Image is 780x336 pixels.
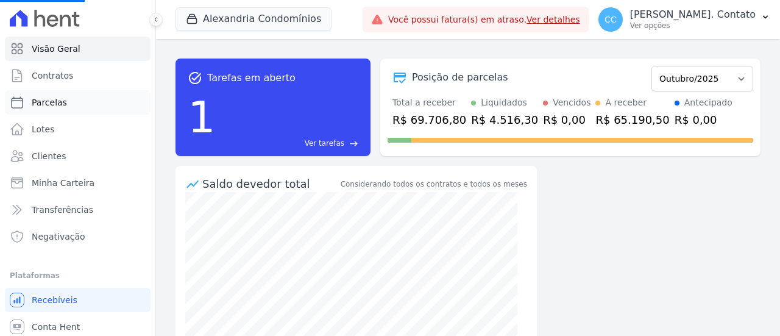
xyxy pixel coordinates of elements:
[32,321,80,333] span: Conta Hent
[5,144,151,168] a: Clientes
[10,268,146,283] div: Plataformas
[553,96,590,109] div: Vencidos
[589,2,780,37] button: CC [PERSON_NAME]. Contato Ver opções
[32,123,55,135] span: Lotes
[526,15,580,24] a: Ver detalhes
[471,112,538,128] div: R$ 4.516,30
[32,204,93,216] span: Transferências
[684,96,732,109] div: Antecipado
[202,176,338,192] div: Saldo devedor total
[5,198,151,222] a: Transferências
[349,139,358,148] span: east
[543,112,590,128] div: R$ 0,00
[32,96,67,109] span: Parcelas
[605,96,647,109] div: A receber
[388,13,580,26] span: Você possui fatura(s) em atraso.
[188,71,202,85] span: task_alt
[675,112,732,128] div: R$ 0,00
[5,224,151,249] a: Negativação
[392,112,466,128] div: R$ 69.706,80
[32,177,94,189] span: Minha Carteira
[188,85,216,149] div: 1
[604,15,617,24] span: CC
[305,138,344,149] span: Ver tarefas
[5,90,151,115] a: Parcelas
[5,37,151,61] a: Visão Geral
[392,96,466,109] div: Total a receber
[32,150,66,162] span: Clientes
[32,43,80,55] span: Visão Geral
[175,7,331,30] button: Alexandria Condomínios
[5,171,151,195] a: Minha Carteira
[630,21,756,30] p: Ver opções
[5,117,151,141] a: Lotes
[341,179,527,190] div: Considerando todos os contratos e todos os meses
[630,9,756,21] p: [PERSON_NAME]. Contato
[5,288,151,312] a: Recebíveis
[207,71,296,85] span: Tarefas em aberto
[32,231,85,243] span: Negativação
[5,63,151,88] a: Contratos
[412,70,508,85] div: Posição de parcelas
[32,294,77,306] span: Recebíveis
[481,96,527,109] div: Liquidados
[595,112,669,128] div: R$ 65.190,50
[221,138,358,149] a: Ver tarefas east
[32,70,73,82] span: Contratos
